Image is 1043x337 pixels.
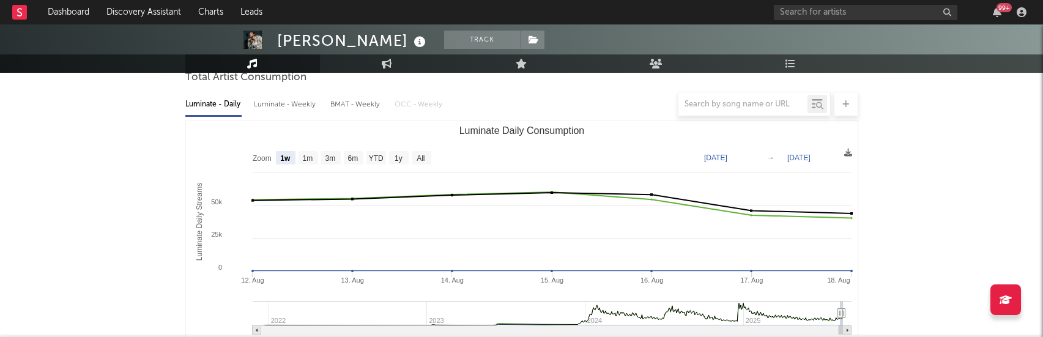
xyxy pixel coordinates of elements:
[993,7,1001,17] button: 99+
[444,31,521,49] button: Track
[211,198,222,206] text: 50k
[302,154,313,163] text: 1m
[827,276,850,284] text: 18. Aug
[459,125,584,136] text: Luminate Daily Consumption
[417,154,425,163] text: All
[787,154,811,162] text: [DATE]
[241,276,264,284] text: 12. Aug
[704,154,727,162] text: [DATE]
[540,276,563,284] text: 15. Aug
[368,154,383,163] text: YTD
[740,276,763,284] text: 17. Aug
[347,154,358,163] text: 6m
[640,276,663,284] text: 16. Aug
[440,276,463,284] text: 14. Aug
[211,231,222,238] text: 25k
[218,264,221,271] text: 0
[185,70,306,85] span: Total Artist Consumption
[277,31,429,51] div: [PERSON_NAME]
[774,5,957,20] input: Search for artists
[253,154,272,163] text: Zoom
[678,100,807,109] input: Search by song name or URL
[195,183,204,261] text: Luminate Daily Streams
[394,154,402,163] text: 1y
[341,276,363,284] text: 13. Aug
[767,154,774,162] text: →
[997,3,1012,12] div: 99 +
[280,154,291,163] text: 1w
[325,154,335,163] text: 3m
